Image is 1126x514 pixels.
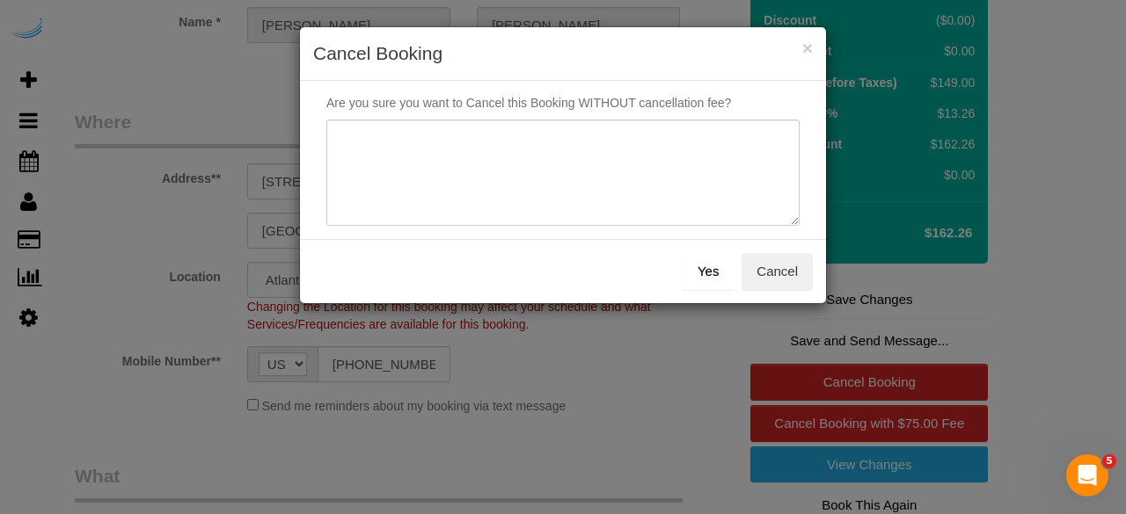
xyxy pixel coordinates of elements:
h3: Cancel Booking [313,40,813,67]
span: 5 [1102,454,1116,468]
iframe: Intercom live chat [1066,454,1108,496]
p: Are you sure you want to Cancel this Booking WITHOUT cancellation fee? [313,94,813,112]
button: Cancel [742,253,813,290]
button: × [802,39,813,57]
sui-modal: Cancel Booking [300,27,826,303]
button: Yes [683,253,734,290]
